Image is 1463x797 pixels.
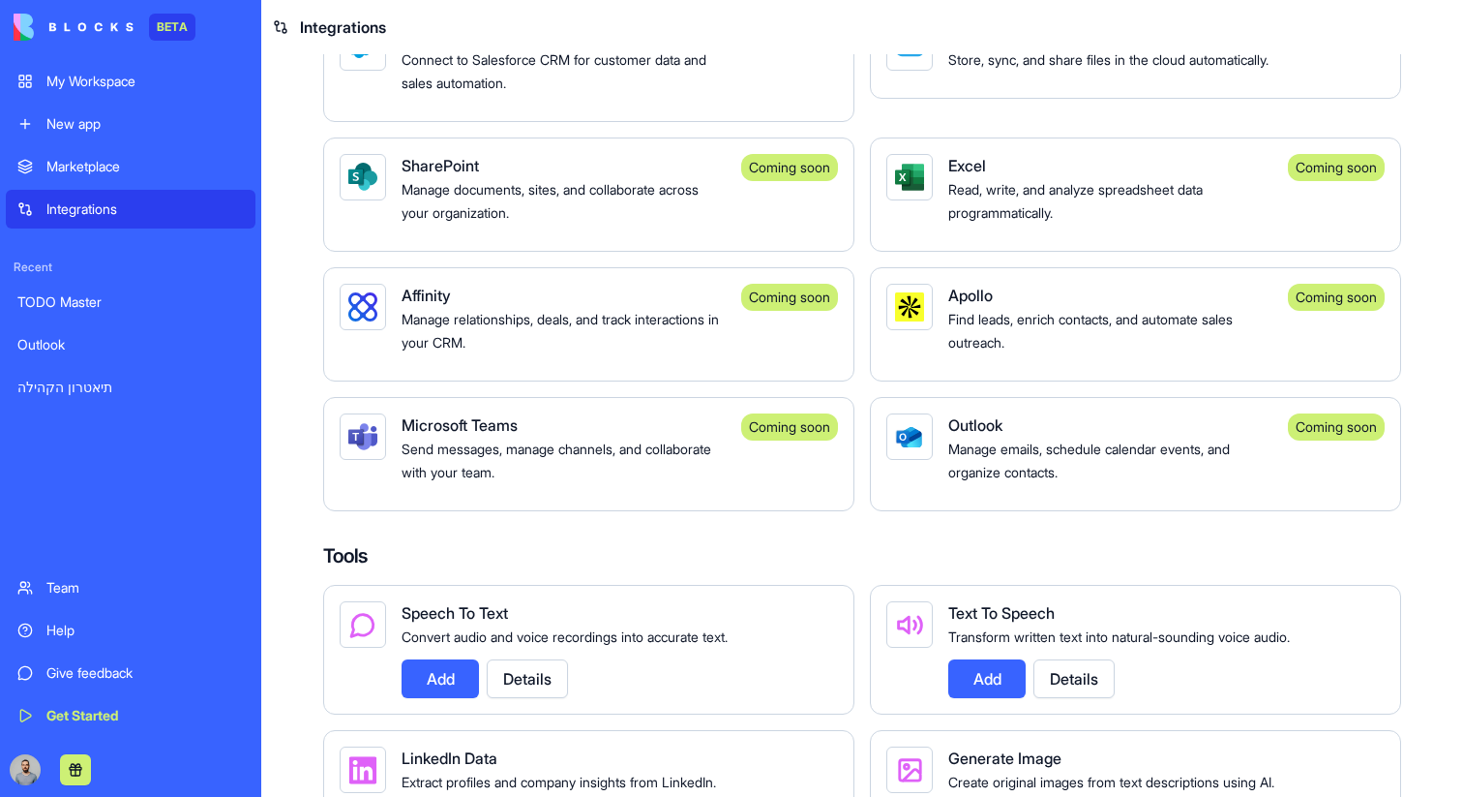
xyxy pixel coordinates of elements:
img: logo [14,14,134,41]
div: Help [46,621,244,640]
a: Outlook [6,325,255,364]
div: Get Started [46,706,244,725]
div: Coming soon [1288,154,1385,181]
div: My Workspace [46,72,244,91]
span: Manage relationships, deals, and track interactions in your CRM. [402,311,719,351]
span: Manage emails, schedule calendar events, and organize contacts. [948,441,1230,480]
a: New app [6,105,255,143]
span: Integrations [300,15,386,39]
div: New app [46,114,244,134]
img: image_123650291_bsq8ao.jpg [10,754,41,785]
button: Details [487,659,568,698]
div: Coming soon [741,154,838,181]
div: Team [46,578,244,598]
a: Integrations [6,190,255,229]
button: Details [1033,659,1115,698]
span: Apollo [948,286,993,305]
span: Transform written text into natural-sounding voice audio. [948,628,1290,645]
span: Excel [948,156,986,175]
span: Affinity [402,286,451,305]
div: TODO Master [17,292,244,312]
div: Coming soon [1288,284,1385,311]
span: Recent [6,260,255,275]
span: Speech To Text [402,603,508,623]
a: Get Started [6,696,255,735]
button: Add [948,659,1026,698]
a: BETA [14,14,195,41]
div: Coming soon [741,284,838,311]
div: BETA [149,14,195,41]
a: TODO Master [6,283,255,322]
a: Give feedback [6,654,255,692]
span: Store, sync, and share files in the cloud automatically. [948,51,1269,68]
button: Add [402,659,479,698]
div: Integrations [46,199,244,219]
div: Coming soon [741,414,838,441]
span: Create original images from text descriptions using AI. [948,774,1274,790]
span: Manage documents, sites, and collaborate across your organization. [402,181,699,221]
span: Text To Speech [948,603,1055,623]
span: Outlook [948,415,1002,435]
a: תיאטרון הקהילה [6,368,255,407]
span: Extract profiles and company insights from LinkedIn. [402,774,716,790]
a: Team [6,568,255,607]
span: Read, write, and analyze spreadsheet data programmatically. [948,181,1203,221]
span: Convert audio and voice recordings into accurate text. [402,628,728,645]
span: Send messages, manage channels, and collaborate with your team. [402,441,711,480]
a: My Workspace [6,62,255,101]
span: Microsoft Teams [402,415,518,435]
span: SharePoint [402,156,479,175]
a: Marketplace [6,147,255,186]
div: Outlook [17,335,244,354]
a: Help [6,611,255,650]
h4: Tools [323,542,1401,569]
div: Marketplace [46,157,244,176]
span: LinkedIn Data [402,749,497,768]
div: תיאטרון הקהילה [17,378,244,397]
span: Find leads, enrich contacts, and automate sales outreach. [948,311,1233,351]
div: Give feedback [46,663,244,683]
span: Generate Image [948,749,1061,768]
div: Coming soon [1288,414,1385,441]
